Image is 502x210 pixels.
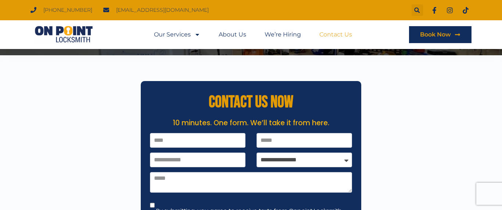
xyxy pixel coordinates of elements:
a: We’re Hiring [265,26,301,43]
nav: Menu [154,26,352,43]
a: About Us [219,26,246,43]
a: Our Services [154,26,200,43]
h2: CONTACT US NOW [144,94,358,111]
span: [EMAIL_ADDRESS][DOMAIN_NAME] [114,5,209,15]
a: Book Now [409,26,471,43]
span: [PHONE_NUMBER] [42,5,92,15]
a: Contact Us [319,26,352,43]
div: Search [412,4,423,16]
span: Book Now [420,32,451,38]
p: 10 minutes. One form. We’ll take it from here. [144,118,358,129]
